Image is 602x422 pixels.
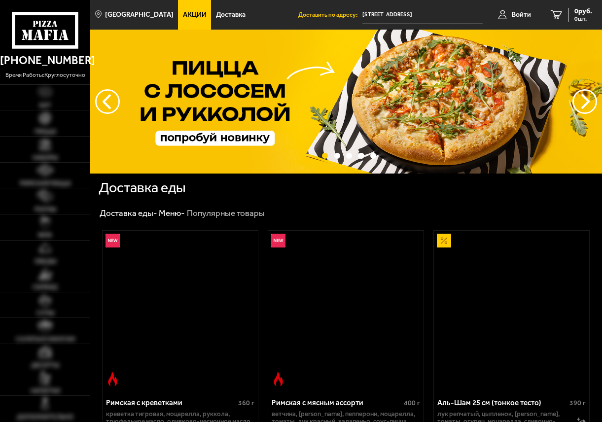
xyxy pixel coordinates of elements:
[39,103,51,109] span: Хит
[99,180,186,195] h1: Доставка еды
[31,362,59,369] span: Десерты
[362,6,483,24] span: улица Фаворского, 15к1, подъезд 2
[322,153,328,159] button: точки переключения
[105,11,174,18] span: [GEOGRAPHIC_DATA]
[20,180,71,187] span: Римская пицца
[362,6,483,24] input: Ваш адрес доставки
[346,153,352,159] button: точки переключения
[103,231,258,389] a: НовинкаОстрое блюдоРимская с креветками
[106,398,236,407] div: Римская с креветками
[17,414,73,421] span: Дополнительно
[404,399,420,407] span: 400 г
[298,12,362,18] span: Доставить по адресу:
[334,153,340,159] button: точки переключения
[106,234,120,248] img: Новинка
[33,155,58,161] span: Наборы
[271,234,285,248] img: Новинка
[183,11,207,18] span: Акции
[159,208,185,218] a: Меню-
[36,310,54,316] span: Супы
[574,16,592,22] span: 0 шт.
[238,399,254,407] span: 360 г
[370,153,376,159] button: точки переключения
[38,232,52,239] span: WOK
[358,153,364,159] button: точки переключения
[95,89,120,114] button: следующий
[569,399,586,407] span: 390 г
[272,398,402,407] div: Римская с мясным ассорти
[100,208,157,218] a: Доставка еды-
[35,207,56,213] span: Роллы
[216,11,246,18] span: Доставка
[31,388,60,394] span: Напитки
[33,284,58,291] span: Горячее
[434,231,589,389] a: АкционныйАль-Шам 25 см (тонкое тесто)
[437,398,567,407] div: Аль-Шам 25 см (тонкое тесто)
[35,129,56,135] span: Пицца
[572,89,597,114] button: предыдущий
[574,8,592,15] span: 0 руб.
[268,231,424,389] a: НовинкаОстрое блюдоРимская с мясным ассорти
[35,258,56,265] span: Обеды
[106,372,120,386] img: Острое блюдо
[271,372,285,386] img: Острое блюдо
[16,336,75,343] span: Салаты и закуски
[512,11,531,18] span: Войти
[187,208,265,218] div: Популярные товары
[437,234,451,248] img: Акционный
